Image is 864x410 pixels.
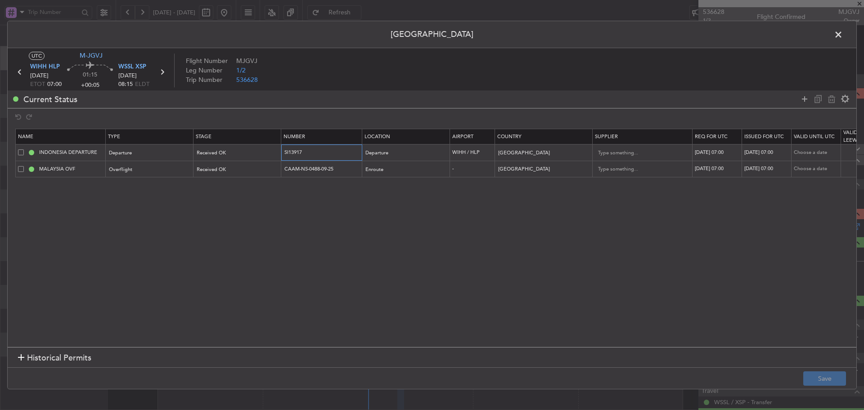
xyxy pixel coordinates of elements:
[695,133,728,140] span: Req For Utc
[744,165,791,173] div: [DATE] 07:00
[794,165,841,173] div: Choose a date
[794,133,835,140] span: Valid Until Utc
[8,21,856,48] header: [GEOGRAPHIC_DATA]
[794,149,841,157] div: Choose a date
[744,149,791,157] div: [DATE] 07:00
[695,165,742,173] div: [DATE] 07:00
[744,133,784,140] span: Issued For Utc
[695,149,742,157] div: [DATE] 07:00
